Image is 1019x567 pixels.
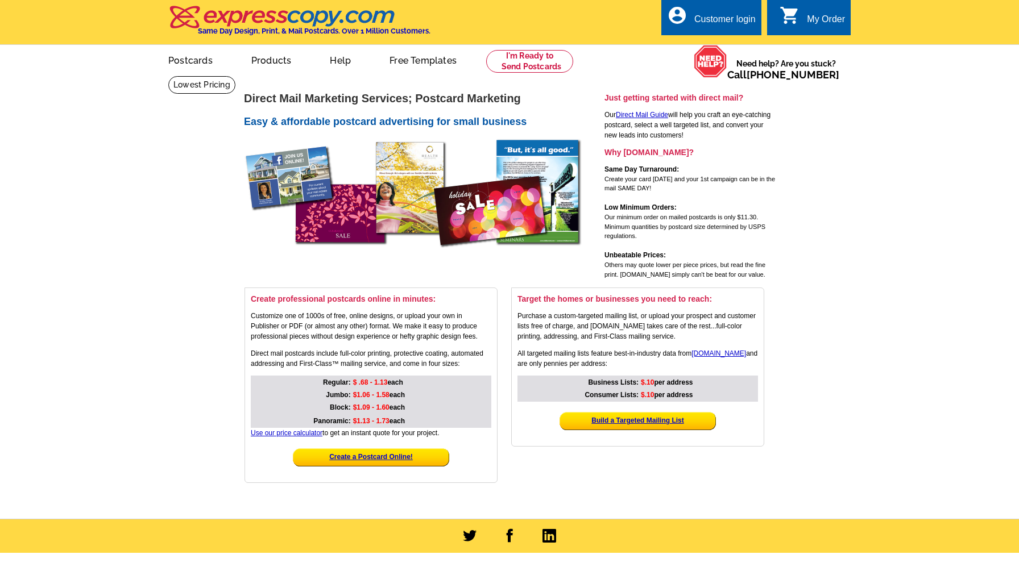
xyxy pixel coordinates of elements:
a: Use our price calculator [251,429,322,437]
strong: each [353,378,403,386]
span: Our minimum order on mailed postcards is only $11.30. Minimum quantities by postcard size determi... [604,214,765,239]
span: $.10 [641,378,654,386]
a: [DOMAIN_NAME] [691,349,746,357]
p: Direct mail postcards include full-color printing, protective coating, automated addressing and F... [251,348,491,369]
i: shopping_cart [780,5,800,26]
strong: Jumbo: [326,391,350,399]
a: Build a Targeted Mailing List [591,416,684,424]
a: Postcards [150,46,231,73]
div: My Order [807,14,845,30]
span: $ .68 - 1.13 [353,378,388,386]
p: All targeted mailing lists feature best-in-industry data from and are only pennies per address: [517,348,758,369]
strong: each [353,403,405,411]
strong: Business Lists: [588,378,639,386]
h3: Target the homes or businesses you need to reach: [517,294,758,304]
i: account_circle [667,5,687,26]
a: [PHONE_NUMBER] [747,69,839,81]
span: Others may quote lower per piece prices, but read the fine print. [DOMAIN_NAME] simply can't be b... [604,261,765,278]
strong: Panoramic: [313,417,350,425]
h2: Easy & affordable postcard advertising for small business [244,116,602,128]
h3: Create professional postcards online in minutes: [251,294,491,304]
strong: each [353,391,405,399]
strong: Low Minimum Orders: [604,203,677,211]
a: Direct Mail Guide [616,111,668,119]
strong: per address [641,391,693,399]
h1: Direct Mail Marketing Services; Postcard Marketing [244,93,602,105]
p: Customize one of 1000s of free, online designs, or upload your own in Publisher or PDF (or almost... [251,311,491,341]
strong: per address [641,378,693,386]
span: Need help? Are you stuck? [727,58,845,81]
a: Help [312,46,369,73]
h3: Just getting started with direct mail? [604,93,775,103]
strong: Regular: [323,378,351,386]
a: Products [233,46,310,73]
span: Call [727,69,839,81]
span: $1.09 - 1.60 [353,403,390,411]
a: shopping_cart My Order [780,12,845,27]
strong: each [353,417,405,425]
a: Free Templates [371,46,475,73]
div: Customer login [694,14,756,30]
h4: Same Day Design, Print, & Mail Postcards. Over 1 Million Customers. [198,27,430,35]
strong: Consumer Lists: [585,391,639,399]
a: Create a Postcard Online! [329,453,413,461]
strong: Unbeatable Prices: [604,251,666,259]
img: direct mail postcards [244,135,585,267]
img: help [694,45,727,78]
span: Create your card [DATE] and your 1st campaign can be in the mail SAME DAY! [604,176,775,192]
strong: Same Day Turnaround: [604,165,679,173]
span: $1.13 - 1.73 [353,417,390,425]
span: $1.06 - 1.58 [353,391,390,399]
strong: Block: [330,403,351,411]
p: Purchase a custom-targeted mailing list, or upload your prospect and customer lists free of charg... [517,311,758,341]
span: $.10 [641,391,654,399]
a: Same Day Design, Print, & Mail Postcards. Over 1 Million Customers. [168,14,430,35]
h3: Why [DOMAIN_NAME]? [604,147,775,157]
a: account_circle Customer login [667,12,756,27]
p: Our will help you craft an eye-catching postcard, select a well targeted list, and convert your n... [604,110,775,140]
span: to get an instant quote for your project. [251,429,440,437]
